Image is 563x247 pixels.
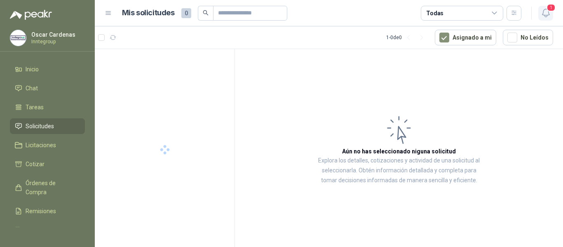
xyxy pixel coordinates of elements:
[10,118,85,134] a: Solicitudes
[10,156,85,172] a: Cotizar
[26,160,45,169] span: Cotizar
[26,65,39,74] span: Inicio
[10,137,85,153] a: Licitaciones
[31,32,83,38] p: Oscar Cardenas
[26,179,77,197] span: Órdenes de Compra
[122,7,175,19] h1: Mis solicitudes
[342,147,456,156] h3: Aún no has seleccionado niguna solicitud
[181,8,191,18] span: 0
[503,30,553,45] button: No Leídos
[538,6,553,21] button: 1
[26,226,62,235] span: Configuración
[26,84,38,93] span: Chat
[10,61,85,77] a: Inicio
[26,141,56,150] span: Licitaciones
[547,4,556,12] span: 1
[26,207,56,216] span: Remisiones
[10,99,85,115] a: Tareas
[10,203,85,219] a: Remisiones
[26,122,54,131] span: Solicitudes
[10,222,85,238] a: Configuración
[435,30,496,45] button: Asignado a mi
[10,30,26,46] img: Company Logo
[317,156,481,186] p: Explora los detalles, cotizaciones y actividad de una solicitud al seleccionarla. Obtén informaci...
[31,39,83,44] p: Inntegroup
[426,9,443,18] div: Todas
[10,175,85,200] a: Órdenes de Compra
[203,10,209,16] span: search
[386,31,428,44] div: 1 - 0 de 0
[10,80,85,96] a: Chat
[10,10,52,20] img: Logo peakr
[26,103,44,112] span: Tareas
